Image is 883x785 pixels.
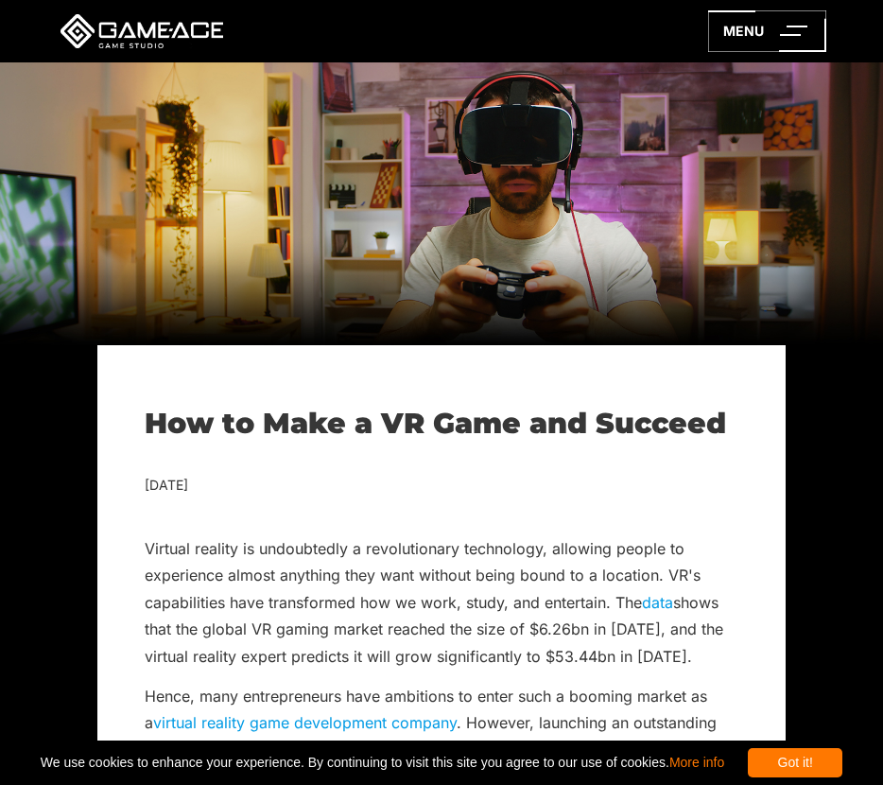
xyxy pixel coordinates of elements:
[748,748,842,777] div: Got it!
[41,748,724,777] span: We use cookies to enhance your experience. By continuing to visit this site you agree to our use ...
[669,755,724,770] a: More info
[642,593,673,612] a: data
[708,10,826,52] a: menu
[145,474,737,497] div: [DATE]
[153,713,457,732] a: virtual reality game development company
[145,535,737,670] p: Virtual reality is undoubtedly a revolutionary technology, allowing people to experience almost a...
[145,407,737,441] h1: How to Make a VR Game and Succeed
